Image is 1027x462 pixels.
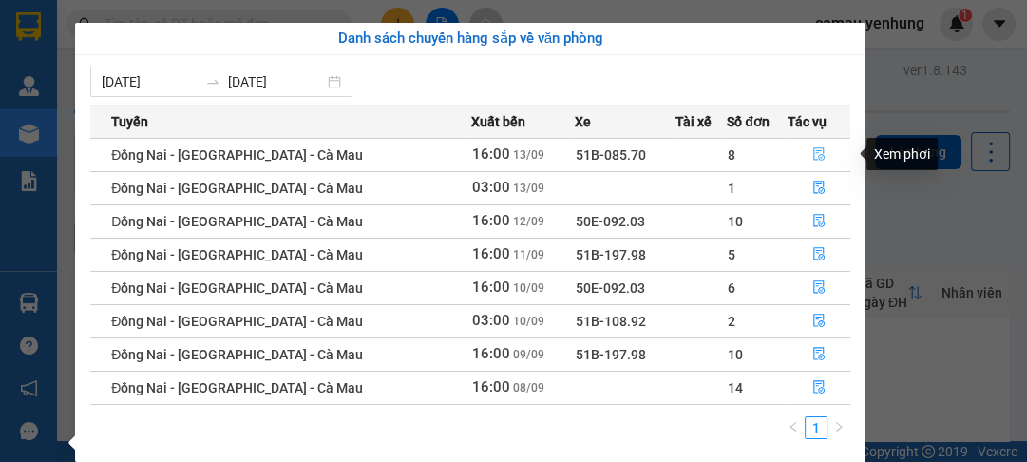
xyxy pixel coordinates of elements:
[111,181,363,196] span: Đồng Nai - [GEOGRAPHIC_DATA] - Cà Mau
[472,145,510,163] span: 16:00
[675,111,712,132] span: Tài xế
[833,421,845,433] span: right
[513,215,544,228] span: 12/09
[111,280,363,296] span: Đồng Nai - [GEOGRAPHIC_DATA] - Cà Mau
[782,416,805,439] button: left
[111,214,363,229] span: Đồng Nai - [GEOGRAPHIC_DATA] - Cà Mau
[812,181,826,196] span: file-done
[513,182,544,195] span: 13/09
[788,240,849,270] button: file-done
[102,71,198,92] input: Từ ngày
[576,214,645,229] span: 50E-092.03
[513,315,544,328] span: 10/09
[228,71,324,92] input: Đến ngày
[727,111,770,132] span: Số đơn
[782,416,805,439] li: Previous Page
[111,147,363,163] span: Đồng Nai - [GEOGRAPHIC_DATA] - Cà Mau
[788,421,799,433] span: left
[788,140,849,170] button: file-done
[788,273,849,303] button: file-done
[812,214,826,229] span: file-done
[576,314,646,329] span: 51B-108.92
[205,74,220,89] span: swap-right
[472,345,510,362] span: 16:00
[111,314,363,329] span: Đồng Nai - [GEOGRAPHIC_DATA] - Cà Mau
[788,206,849,237] button: file-done
[788,373,849,403] button: file-done
[513,348,544,361] span: 09/09
[728,280,735,296] span: 6
[576,147,646,163] span: 51B-085.70
[472,279,510,296] span: 16:00
[827,416,850,439] li: Next Page
[788,306,849,337] button: file-done
[472,378,510,395] span: 16:00
[806,417,827,438] a: 1
[728,380,743,395] span: 14
[812,347,826,362] span: file-done
[575,111,591,132] span: Xe
[513,148,544,162] span: 13/09
[812,247,826,262] span: file-done
[576,247,646,262] span: 51B-197.98
[513,281,544,295] span: 10/09
[812,380,826,395] span: file-done
[788,339,849,370] button: file-done
[812,280,826,296] span: file-done
[812,147,826,163] span: file-done
[111,111,148,132] span: Tuyến
[728,314,735,329] span: 2
[728,181,735,196] span: 1
[805,416,827,439] li: 1
[866,138,938,170] div: Xem phơi
[111,380,363,395] span: Đồng Nai - [GEOGRAPHIC_DATA] - Cà Mau
[472,245,510,262] span: 16:00
[728,147,735,163] span: 8
[513,248,544,261] span: 11/09
[472,212,510,229] span: 16:00
[205,74,220,89] span: to
[728,347,743,362] span: 10
[812,314,826,329] span: file-done
[471,111,525,132] span: Xuất bến
[788,173,849,203] button: file-done
[576,280,645,296] span: 50E-092.03
[827,416,850,439] button: right
[111,247,363,262] span: Đồng Nai - [GEOGRAPHIC_DATA] - Cà Mau
[787,111,826,132] span: Tác vụ
[111,347,363,362] span: Đồng Nai - [GEOGRAPHIC_DATA] - Cà Mau
[472,179,510,196] span: 03:00
[513,381,544,395] span: 08/09
[90,28,850,50] div: Danh sách chuyến hàng sắp về văn phòng
[728,214,743,229] span: 10
[472,312,510,329] span: 03:00
[728,247,735,262] span: 5
[576,347,646,362] span: 51B-197.98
